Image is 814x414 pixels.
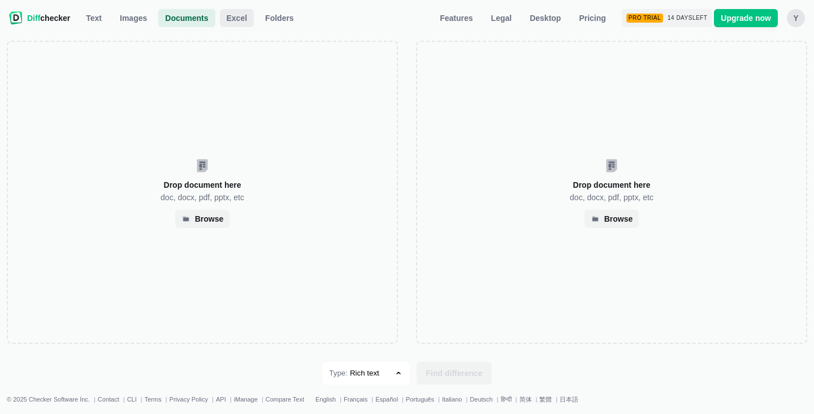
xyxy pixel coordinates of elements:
a: Terms [145,396,162,403]
a: Contact [98,396,119,403]
span: Documents [163,12,210,24]
a: Desktop [523,9,568,27]
span: Find difference [423,368,484,379]
span: 14 days left [668,15,707,21]
span: Features [438,12,475,24]
a: हिन्दी [501,396,512,403]
a: English [315,396,336,403]
span: Images [118,12,149,24]
button: Type:Rich text [322,362,410,385]
a: Images [113,9,154,27]
a: Upgrade now [714,9,778,27]
a: Excel [220,9,254,27]
a: Compare Text [266,396,304,403]
a: Features [433,9,479,27]
a: 日本語 [560,396,578,403]
a: Pricing [572,9,612,27]
button: Find difference [417,362,491,385]
span: Legal [489,12,514,24]
a: 简体 [519,396,532,403]
li: © 2025 Checker Software Inc. [7,396,98,403]
a: Legal [484,9,519,27]
img: Diffchecker logo [9,11,23,25]
button: Folders [258,9,301,27]
div: Browse [584,210,639,228]
button: Y [787,9,805,27]
a: iManage [234,396,258,403]
a: Français [344,396,367,403]
div: Browse [175,210,230,228]
a: API [216,396,226,403]
span: Pricing [577,12,608,24]
a: Documents [158,9,215,27]
a: Privacy Policy [170,396,208,403]
a: Text [79,9,109,27]
span: Excel [224,12,250,24]
a: Deutsch [470,396,492,403]
a: Español [375,396,398,403]
div: Browse [604,216,633,222]
a: Italiano [442,396,462,403]
span: Folders [263,12,296,24]
span: checker [27,12,70,24]
a: CLI [127,396,137,403]
span: Upgrade now [718,12,773,24]
a: Português [406,396,434,403]
div: Browse [195,216,224,222]
span: Desktop [527,12,563,24]
span: Diff [27,14,40,23]
div: Pro Trial [626,14,663,23]
span: Text [84,12,104,24]
a: 繁體 [539,396,552,403]
a: Diffchecker [9,9,70,27]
